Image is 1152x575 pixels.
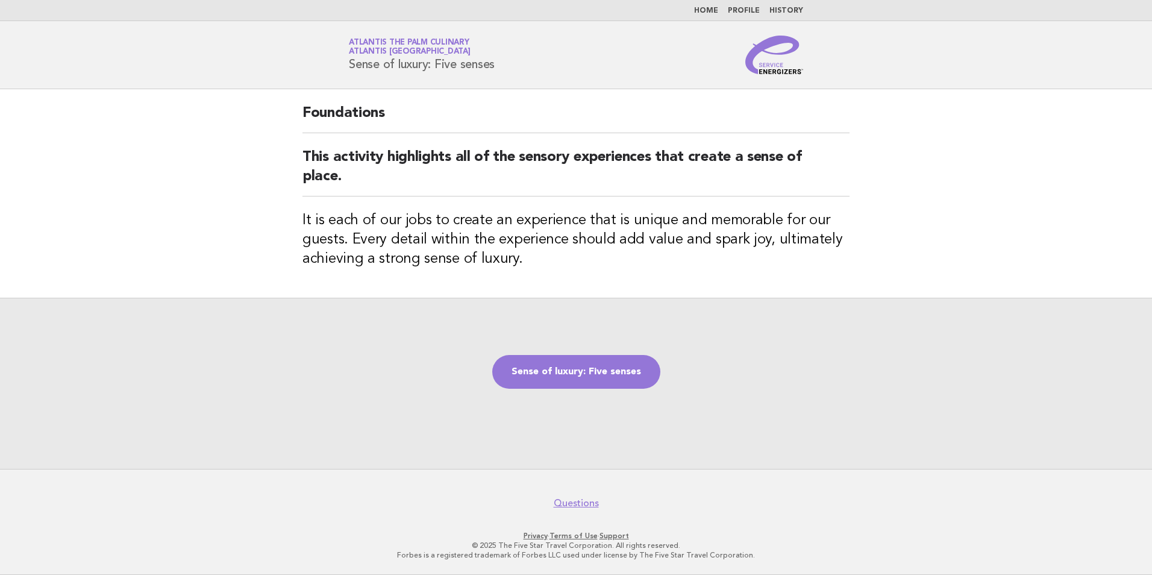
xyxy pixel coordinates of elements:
a: Home [694,7,718,14]
p: · · [207,531,945,541]
a: Support [599,532,629,540]
h2: This activity highlights all of the sensory experiences that create a sense of place. [302,148,850,196]
a: Questions [554,497,599,509]
a: Atlantis The Palm CulinaryAtlantis [GEOGRAPHIC_DATA] [349,39,471,55]
img: Service Energizers [745,36,803,74]
h1: Sense of luxury: Five senses [349,39,495,71]
h2: Foundations [302,104,850,133]
a: Privacy [524,532,548,540]
h3: It is each of our jobs to create an experience that is unique and memorable for our guests. Every... [302,211,850,269]
span: Atlantis [GEOGRAPHIC_DATA] [349,48,471,56]
p: © 2025 The Five Star Travel Corporation. All rights reserved. [207,541,945,550]
a: Terms of Use [549,532,598,540]
p: Forbes is a registered trademark of Forbes LLC used under license by The Five Star Travel Corpora... [207,550,945,560]
a: Sense of luxury: Five senses [492,355,660,389]
a: History [769,7,803,14]
a: Profile [728,7,760,14]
